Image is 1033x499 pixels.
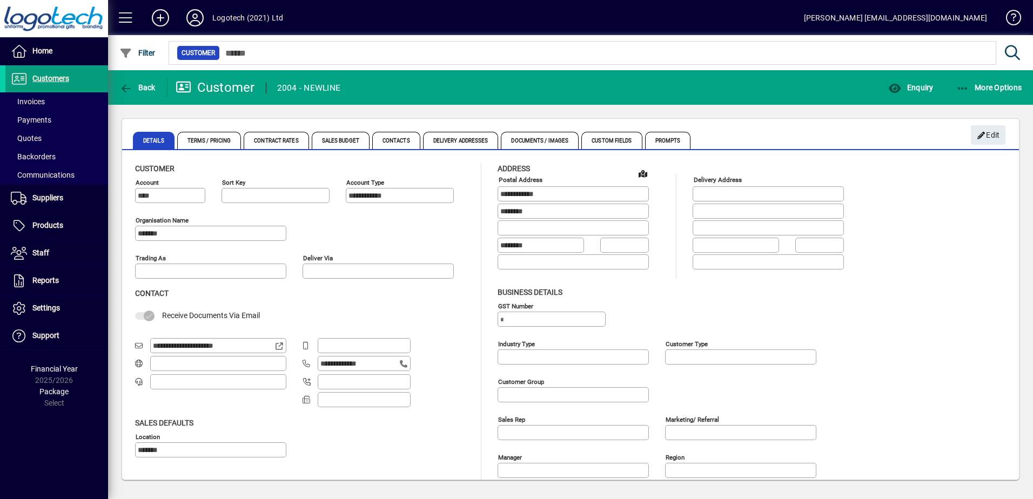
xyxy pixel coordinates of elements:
span: Support [32,331,59,340]
mat-label: Region [666,453,685,461]
span: Home [32,46,52,55]
div: Customer [176,79,255,96]
span: Terms / Pricing [177,132,242,149]
span: Contract Rates [244,132,308,149]
a: Invoices [5,92,108,111]
span: Products [32,221,63,230]
span: Business details [498,288,562,296]
span: Contact [135,289,169,298]
span: Documents / Images [501,132,579,149]
span: Communications [11,171,75,179]
mat-label: Organisation name [136,217,189,224]
button: Add [143,8,178,28]
span: Customer [135,164,175,173]
a: Products [5,212,108,239]
a: Reports [5,267,108,294]
a: Backorders [5,147,108,166]
a: Home [5,38,108,65]
span: Package [39,387,69,396]
a: View on map [634,165,652,182]
span: Staff [32,248,49,257]
span: Backorders [11,152,56,161]
a: Communications [5,166,108,184]
button: Edit [971,125,1005,145]
span: Payments [11,116,51,124]
mat-label: Customer type [666,340,708,347]
a: Payments [5,111,108,129]
div: [PERSON_NAME] [EMAIL_ADDRESS][DOMAIN_NAME] [804,9,987,26]
span: Sales Budget [312,132,370,149]
a: Knowledge Base [998,2,1019,37]
div: 2004 - NEWLINE [277,79,341,97]
mat-label: Location [136,433,160,440]
span: Customers [32,74,69,83]
mat-label: Customer group [498,377,544,385]
mat-label: Sort key [222,179,245,186]
mat-label: Trading as [136,254,166,262]
span: Enquiry [888,83,933,92]
span: Sales defaults [135,419,193,427]
mat-label: GST Number [498,302,533,309]
mat-label: Manager [498,453,522,461]
span: Quotes [11,134,42,143]
button: Profile [178,8,212,28]
a: Quotes [5,129,108,147]
span: Contacts [372,132,420,149]
span: Filter [119,49,156,57]
div: Logotech (2021) Ltd [212,9,283,26]
mat-label: Account Type [346,179,384,186]
span: Prompts [645,132,691,149]
span: Financial Year [31,365,78,373]
span: Receive Documents Via Email [162,311,260,320]
button: Back [117,78,158,97]
mat-label: Industry type [498,340,535,347]
span: Back [119,83,156,92]
mat-label: Sales rep [498,415,525,423]
mat-label: Account [136,179,159,186]
span: Custom Fields [581,132,642,149]
app-page-header-button: Back [108,78,167,97]
button: Filter [117,43,158,63]
a: Support [5,322,108,349]
span: More Options [956,83,1022,92]
span: Delivery Addresses [423,132,499,149]
span: Customer [182,48,215,58]
span: Edit [977,126,1000,144]
span: Address [498,164,530,173]
span: Details [133,132,175,149]
button: Enquiry [886,78,936,97]
a: Settings [5,295,108,322]
mat-label: Deliver via [303,254,333,262]
mat-label: Marketing/ Referral [666,415,719,423]
button: More Options [954,78,1025,97]
span: Reports [32,276,59,285]
span: Suppliers [32,193,63,202]
a: Suppliers [5,185,108,212]
span: Invoices [11,97,45,106]
span: Settings [32,304,60,312]
a: Staff [5,240,108,267]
